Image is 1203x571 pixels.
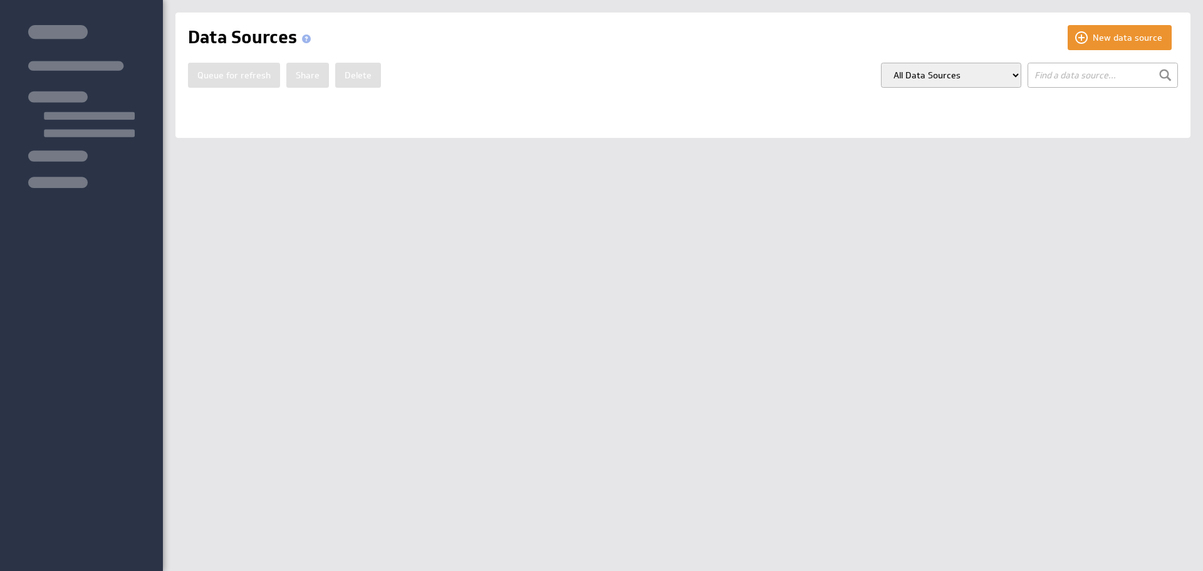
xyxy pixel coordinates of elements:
button: Delete [335,63,381,88]
button: Queue for refresh [188,63,280,88]
img: skeleton-sidenav.svg [28,25,135,188]
input: Find a data source... [1028,63,1178,88]
button: Share [286,63,329,88]
button: New data source [1068,25,1172,50]
h1: Data Sources [188,25,316,50]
